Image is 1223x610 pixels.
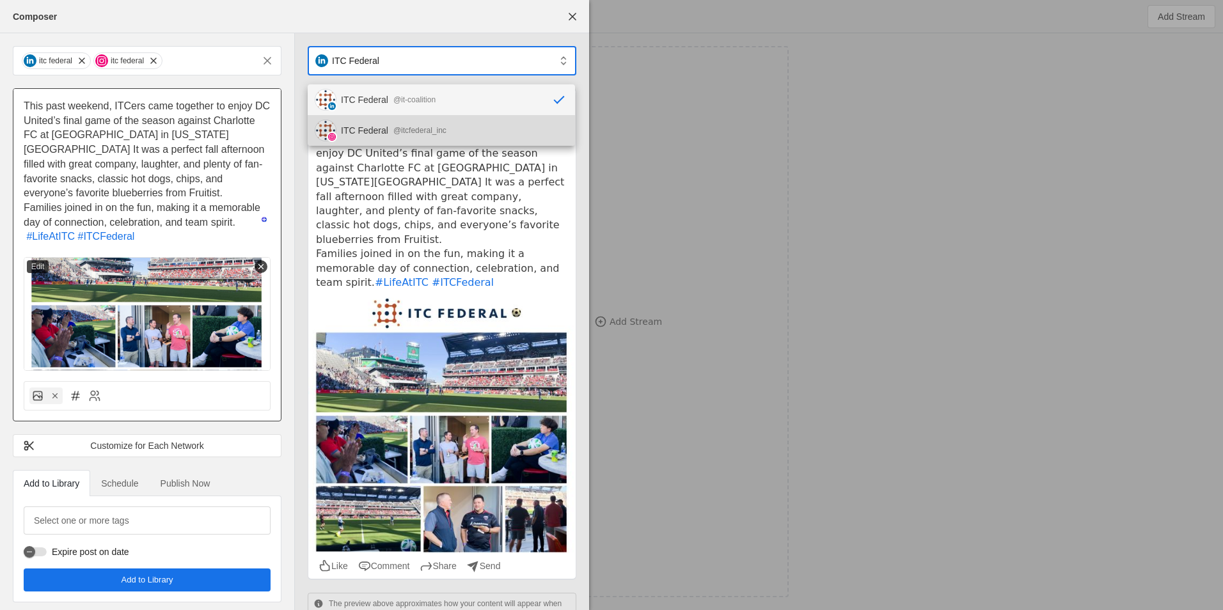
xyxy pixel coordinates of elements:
[315,120,336,141] img: cache
[341,124,388,137] div: ITC Federal
[393,93,436,106] div: @it-coalition
[315,90,336,110] img: cache
[393,124,446,137] div: @itcfederal_inc
[341,93,388,106] div: ITC Federal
